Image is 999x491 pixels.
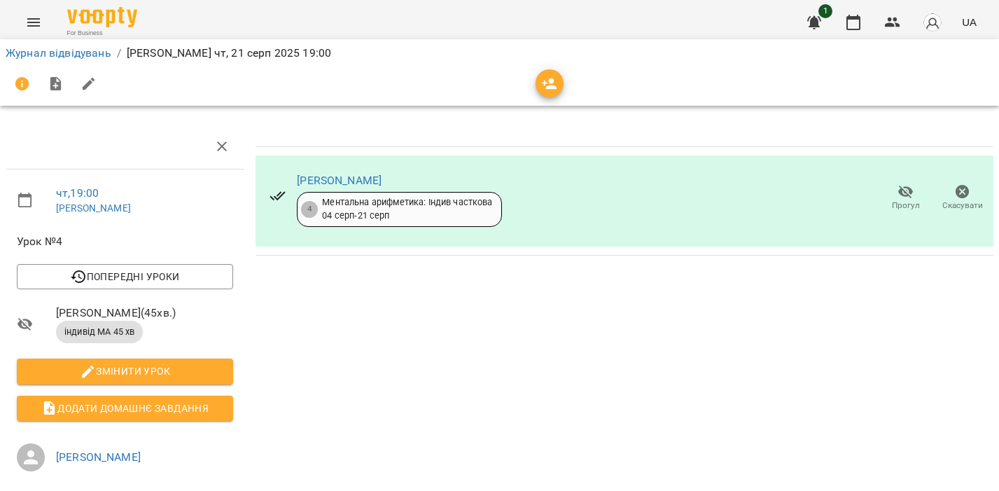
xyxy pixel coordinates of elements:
[6,45,993,62] nav: breadcrumb
[818,4,832,18] span: 1
[923,13,942,32] img: avatar_s.png
[17,396,233,421] button: Додати домашнє завдання
[56,186,99,200] a: чт , 19:00
[17,6,50,39] button: Menu
[28,400,222,417] span: Додати домашнє завдання
[56,326,143,338] span: індивід МА 45 хв
[28,268,222,285] span: Попередні уроки
[877,179,934,218] button: Прогул
[956,9,982,35] button: UA
[56,305,233,321] span: [PERSON_NAME] ( 45 хв. )
[301,201,318,218] div: 4
[297,174,382,187] a: [PERSON_NAME]
[117,45,121,62] li: /
[17,359,233,384] button: Змінити урок
[56,202,131,214] a: [PERSON_NAME]
[962,15,977,29] span: UA
[127,45,331,62] p: [PERSON_NAME] чт, 21 серп 2025 19:00
[6,46,111,60] a: Журнал відвідувань
[942,200,983,212] span: Скасувати
[17,233,233,250] span: Урок №4
[934,179,991,218] button: Скасувати
[67,7,137,27] img: Voopty Logo
[28,363,222,380] span: Змінити урок
[56,450,141,464] a: [PERSON_NAME]
[17,264,233,289] button: Попередні уроки
[892,200,920,212] span: Прогул
[322,196,492,222] div: Ментальна арифметика: Індив часткова 04 серп - 21 серп
[67,29,137,38] span: For Business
